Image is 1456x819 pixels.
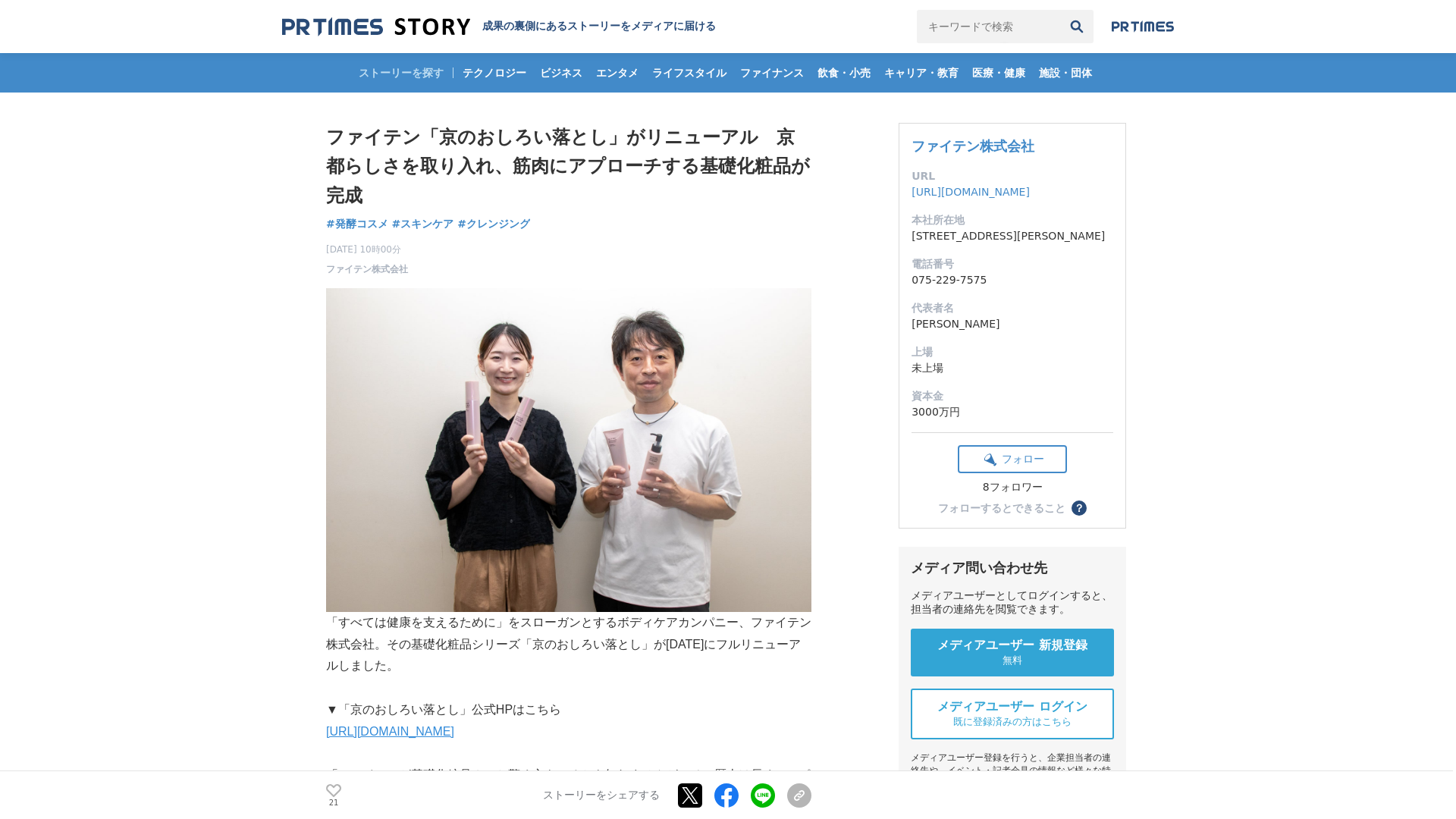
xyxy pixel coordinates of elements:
span: ファイナンス [734,66,810,80]
p: 「すべては健康を支えるために」をスローガンとするボディケアカンパニー、ファイテン株式会社。その基礎化粧品シリーズ「京のおしろい落とし」が[DATE]にフルリニューアルしました。 [326,612,811,677]
img: 成果の裏側にあるストーリーをメディアに届ける [282,17,470,37]
span: #発酵コスメ [326,217,388,231]
a: #発酵コスメ [326,216,388,232]
a: キャリア・教育 [878,53,965,93]
dd: 未上場 [912,360,1113,376]
span: キャリア・教育 [878,66,965,80]
div: フォローするとできること [938,503,1065,513]
dt: 資本金 [912,388,1113,404]
span: 医療・健康 [966,66,1031,80]
p: 21 [326,799,341,806]
dt: 代表者名 [912,300,1113,316]
dd: [PERSON_NAME] [912,316,1113,332]
a: テクノロジー [457,53,532,93]
dt: 本社所在地 [912,212,1113,228]
div: メディアユーザー登録を行うと、企業担当者の連絡先や、イベント・記者会見の情報など様々な特記情報を閲覧できます。 ※内容はストーリー・プレスリリースにより異なります。 [911,752,1114,816]
button: フォロー [958,445,1067,473]
h1: ファイテン「京のおしろい落とし」がリニューアル 京都らしさを取り入れ、筋肉にアプローチする基礎化粧品が完成 [326,123,811,210]
a: #クレンジング [457,216,530,232]
span: 施設・団体 [1033,66,1098,80]
img: thumbnail_2e217800-a071-11f0-b67d-037f43a3b45f.jpg [326,288,811,612]
a: [URL][DOMAIN_NAME] [326,725,454,738]
a: [URL][DOMAIN_NAME] [912,186,1030,198]
dt: URL [912,168,1113,184]
input: キーワードで検索 [917,10,1060,43]
span: #スキンケア [392,217,454,231]
dt: 上場 [912,344,1113,360]
span: 無料 [1003,654,1022,667]
a: 飲食・小売 [811,53,877,93]
h2: 成果の裏側にあるストーリーをメディアに届ける [482,20,716,33]
a: メディアユーザー ログイン 既に登録済みの方はこちら [911,689,1114,739]
span: 既に登録済みの方はこちら [953,715,1072,729]
a: エンタメ [590,53,645,93]
a: ファイナンス [734,53,810,93]
a: 成果の裏側にあるストーリーをメディアに届ける 成果の裏側にあるストーリーをメディアに届ける [282,17,716,37]
dd: [STREET_ADDRESS][PERSON_NAME] [912,228,1113,244]
a: 施設・団体 [1033,53,1098,93]
dt: 電話番号 [912,256,1113,272]
a: ライフスタイル [646,53,733,93]
button: ？ [1072,500,1087,516]
span: テクノロジー [457,66,532,80]
div: 8フォロワー [958,481,1067,494]
a: 医療・健康 [966,53,1031,93]
button: 検索 [1060,10,1094,43]
span: ビジネス [534,66,588,80]
span: ライフスタイル [646,66,733,80]
div: メディア問い合わせ先 [911,559,1114,577]
span: メディアユーザー ログイン [937,699,1087,715]
img: prtimes [1112,20,1174,33]
span: #クレンジング [457,217,530,231]
span: エンタメ [590,66,645,80]
a: ビジネス [534,53,588,93]
span: 飲食・小売 [811,66,877,80]
dd: 3000万円 [912,404,1113,420]
a: ファイテン株式会社 [326,262,408,276]
a: ファイテン株式会社 [912,138,1034,154]
div: メディアユーザーとしてログインすると、担当者の連絡先を閲覧できます。 [911,589,1114,617]
span: メディアユーザー 新規登録 [937,638,1087,654]
span: [DATE] 10時00分 [326,243,408,256]
p: ▼「京のおしろい落とし」公式HPはこちら [326,699,811,721]
a: #スキンケア [392,216,454,232]
p: ストーリーをシェアする [543,789,660,802]
span: ？ [1074,503,1084,513]
a: メディアユーザー 新規登録 無料 [911,629,1114,676]
dd: 075-229-7575 [912,272,1113,288]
